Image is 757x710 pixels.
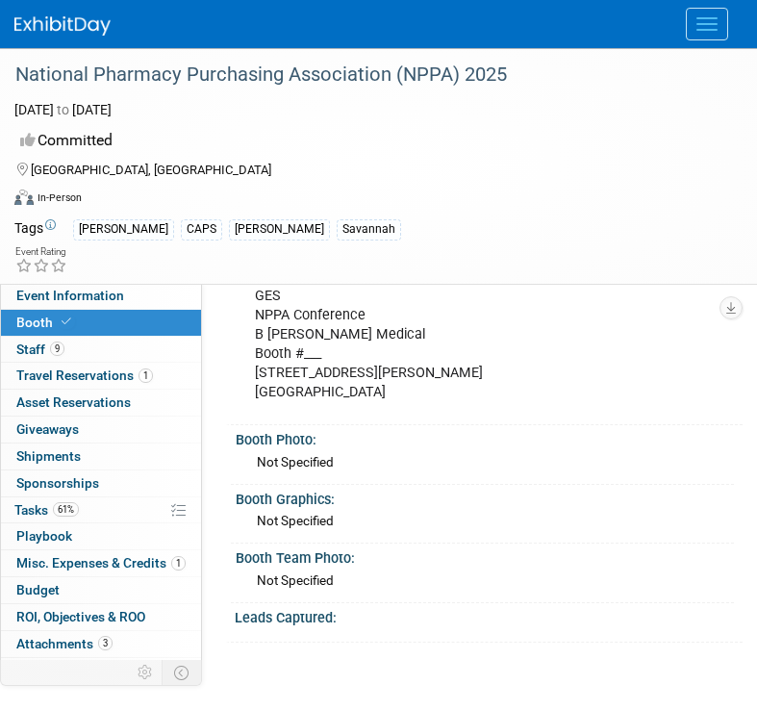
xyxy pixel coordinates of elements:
span: ROI, Objectives & ROO [16,609,145,624]
div: CAPS [181,219,222,240]
td: Tags [14,218,56,241]
span: Staff [16,342,64,357]
span: 61% [53,502,79,517]
span: Sponsorships [16,475,99,491]
img: ExhibitDay [14,16,111,36]
span: Booth [16,315,75,330]
span: to [54,102,72,117]
td: Personalize Event Tab Strip [129,660,163,685]
div: Not Specified [257,571,727,590]
a: Giveaways [1,417,201,443]
span: 3 [98,636,113,650]
a: Budget [1,577,201,603]
span: Travel Reservations [16,368,153,383]
a: ROI, Objectives & ROO [1,604,201,630]
div: Booth Graphics: [236,485,734,509]
span: Giveaways [16,421,79,437]
div: Savannah [337,219,401,240]
div: Not Specified [257,453,727,471]
a: Asset Reservations [1,390,201,416]
div: National Pharmacy Purchasing Association (NPPA) 2025 [9,58,719,92]
span: Playbook [16,528,72,544]
a: Tasks61% [1,497,201,523]
div: Leads Captured: [235,603,743,627]
div: Booth Photo: [236,425,734,449]
span: Attachments [16,636,113,651]
img: Format-Inperson.png [14,190,34,205]
a: Event Information [1,283,201,309]
a: Attachments3 [1,631,201,657]
span: 9 [50,342,64,356]
span: Tasks [14,502,79,518]
div: Booth Team Photo: [236,544,734,568]
div: Event Rating [15,247,67,257]
div: Committed [14,124,719,158]
a: Playbook [1,523,201,549]
span: Misc. Expenses & Credits [16,555,186,571]
span: Event Information [16,288,124,303]
a: Sponsorships [1,470,201,496]
div: [PERSON_NAME] [73,219,174,240]
i: Booth reservation complete [62,317,71,327]
td: Toggle Event Tabs [163,660,202,685]
div: Event Format [14,187,733,216]
div: [PERSON_NAME] [229,219,330,240]
a: Misc. Expenses & Credits1 [1,550,201,576]
a: Shipments [1,444,201,469]
span: Budget [16,582,60,597]
a: Staff9 [1,337,201,363]
span: [GEOGRAPHIC_DATA], [GEOGRAPHIC_DATA] [31,163,271,177]
button: Menu [686,8,728,40]
a: Travel Reservations1 [1,363,201,389]
span: [DATE] [DATE] [14,102,112,117]
div: Not Specified [257,512,727,530]
span: Shipments [16,448,81,464]
div: In-Person [37,190,82,205]
a: Booth [1,310,201,336]
span: 1 [139,368,153,383]
span: Asset Reservations [16,394,131,410]
div: GES NPPA Conference B [PERSON_NAME] Medical Booth #___ [STREET_ADDRESS][PERSON_NAME] [GEOGRAPHIC_... [241,239,707,413]
span: 1 [171,556,186,571]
